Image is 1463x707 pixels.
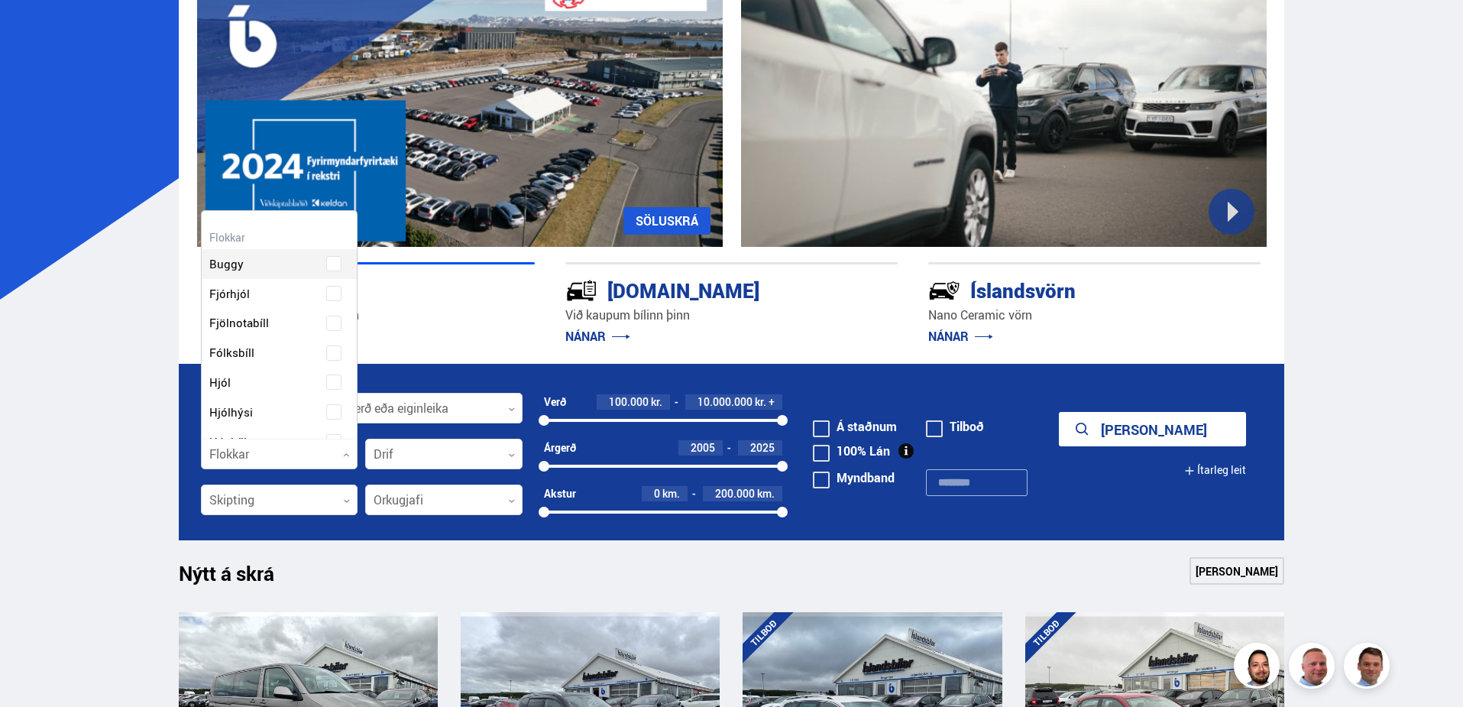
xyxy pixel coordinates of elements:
span: + [769,396,775,408]
img: tr5P-W3DuiFaO7aO.svg [565,274,597,306]
a: [PERSON_NAME] [1189,557,1284,585]
span: Buggy [209,253,244,275]
span: Fjölnotabíll [209,312,269,334]
span: 2025 [750,440,775,455]
span: kr. [651,396,662,408]
div: [DOMAIN_NAME] [565,276,843,303]
div: Íslandsvörn [928,276,1206,303]
h1: Nýtt á skrá [179,562,301,594]
img: FbJEzSuNWCJXmdc-.webp [1346,645,1392,691]
a: NÁNAR [928,328,993,345]
label: Myndband [813,472,895,484]
div: Árgerð [544,442,576,454]
span: 10.000.000 [698,394,753,409]
label: Tilboð [926,420,984,433]
label: 100% Lán [813,445,890,457]
span: 200.000 [715,486,755,501]
img: siFngHWaQ9KaOqBr.png [1291,645,1337,691]
a: SÖLUSKRÁ [623,207,710,235]
button: Open LiveChat chat widget [12,6,58,52]
span: km. [662,488,680,500]
button: Ítarleg leit [1184,453,1246,488]
span: Fólksbíll [209,342,254,364]
p: [PERSON_NAME] finna bílinn [202,306,535,324]
span: 2005 [691,440,715,455]
span: kr. [755,396,766,408]
img: nhp88E3Fdnt1Opn2.png [1236,645,1282,691]
a: NÁNAR [565,328,630,345]
div: Verð [544,396,566,408]
span: 0 [654,486,660,501]
div: Akstur [544,488,576,500]
span: Húsbíll [209,431,247,453]
label: Á staðnum [813,420,897,433]
span: Hjólhýsi [209,401,253,423]
p: Við kaupum bílinn þinn [565,306,898,324]
span: km. [757,488,775,500]
p: Nano Ceramic vörn [928,306,1261,324]
button: [PERSON_NAME] [1059,412,1246,446]
span: Hjól [209,371,231,394]
img: -Svtn6bYgwAsiwNX.svg [928,274,960,306]
span: 100.000 [609,394,649,409]
span: Fjórhjól [209,283,250,305]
